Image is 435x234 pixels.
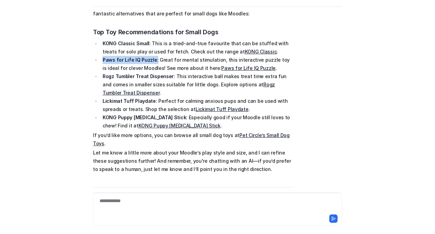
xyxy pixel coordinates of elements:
[93,132,290,146] a: Pet Circle’s Small Dog Toys
[101,56,293,72] li: : Great for mental stimulation, this interactive puzzle toy is ideal for clever Moodles! See more...
[101,39,293,56] li: : This is a tried-and-true favourite that can be stuffed with treats for solo play or used for fe...
[103,114,186,120] strong: KONG Puppy [MEDICAL_DATA] Stick
[93,131,293,148] p: If you’d like more options, you can browse all small dog toys at .
[93,27,293,37] h3: Top Toy Recommendations for Small Dogs
[101,72,293,97] li: : This interactive ball makes treat time extra fun and comes in smaller sizes suitable for little...
[103,40,149,46] strong: KONG Classic Small
[103,57,157,63] strong: Paws for Life IQ Puzzle
[101,97,293,113] li: : Perfect for calming anxious pups and can be used with spreads or treats. Shop the selection at .
[221,65,276,71] a: Paws for Life IQ Puzzle
[103,98,156,104] strong: Lickimat Tuff Playdate
[101,113,293,130] li: : Especially good if your Moodle still loves to chew! Find it at .
[139,123,221,128] a: KONG Puppy [MEDICAL_DATA] Stick
[103,73,174,79] strong: Rogz Tumbler Treat Dispenser
[196,106,249,112] a: Lickimat Tuff Playdate
[93,149,293,173] p: Let me know a little more about your Moodle’s play style and size, and I can refine these suggest...
[245,49,277,54] a: KONG Classic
